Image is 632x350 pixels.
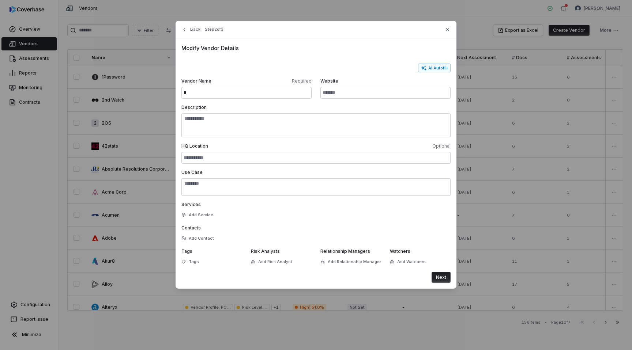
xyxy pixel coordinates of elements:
button: Back [179,23,203,36]
span: Add Relationship Manager [328,259,381,265]
span: Required [248,78,312,84]
span: Add Risk Analyst [258,259,292,265]
span: Description [181,104,207,110]
span: Watchers [390,248,410,254]
span: Vendor Name [181,78,245,84]
button: Add Contact [179,232,216,245]
span: HQ Location [181,143,315,149]
button: Add Watchers [388,255,428,268]
button: AI Autofill [418,64,451,72]
span: Modify Vendor Details [181,44,451,52]
span: Services [181,202,201,207]
span: Website [320,78,451,84]
span: Tags [189,259,199,265]
span: Use Case [181,170,203,175]
span: Optional [317,143,451,149]
span: Relationship Managers [320,248,370,254]
span: Step 2 of 3 [205,27,223,32]
button: Next [432,272,451,283]
span: Risk Analysts [251,248,280,254]
button: Add Service [179,208,215,221]
span: Tags [181,248,192,254]
span: Contacts [181,225,201,231]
